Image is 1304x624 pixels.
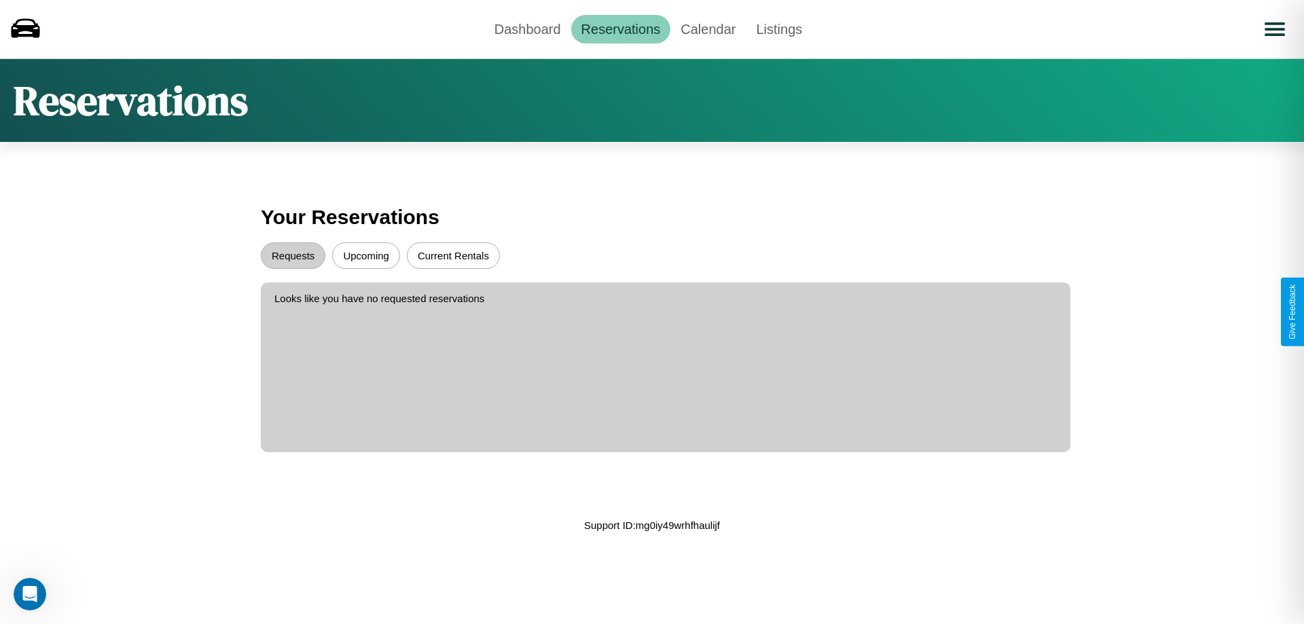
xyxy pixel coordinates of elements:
[1256,10,1294,48] button: Open menu
[407,242,500,269] button: Current Rentals
[14,578,46,610] iframe: Intercom live chat
[584,516,720,534] p: Support ID: mg0iy49wrhfhaulijf
[332,242,400,269] button: Upcoming
[571,15,671,43] a: Reservations
[746,15,812,43] a: Listings
[670,15,746,43] a: Calendar
[14,73,248,128] h1: Reservations
[274,289,1057,308] p: Looks like you have no requested reservations
[261,199,1043,236] h3: Your Reservations
[261,242,325,269] button: Requests
[1288,285,1297,339] div: Give Feedback
[484,15,571,43] a: Dashboard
